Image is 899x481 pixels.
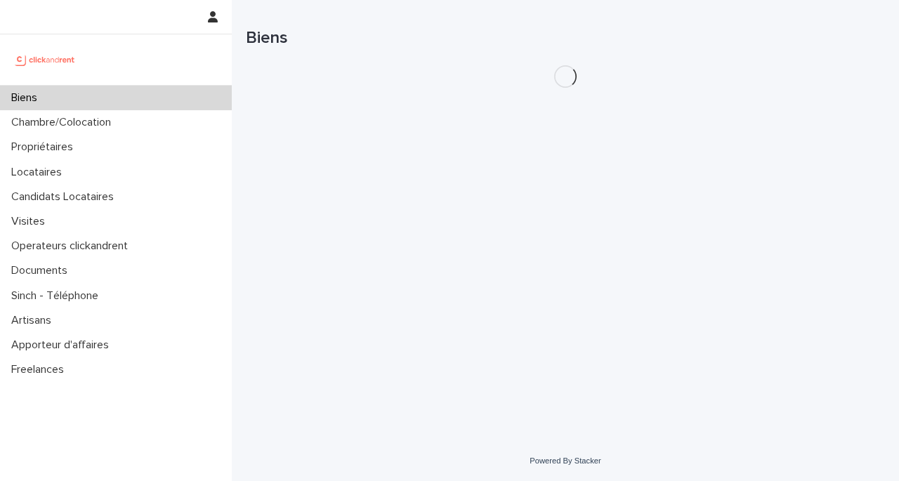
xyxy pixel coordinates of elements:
[6,116,122,129] p: Chambre/Colocation
[6,264,79,277] p: Documents
[6,314,63,327] p: Artisans
[6,91,48,105] p: Biens
[11,46,79,74] img: UCB0brd3T0yccxBKYDjQ
[6,338,120,352] p: Apporteur d'affaires
[6,190,125,204] p: Candidats Locataires
[246,28,885,48] h1: Biens
[6,215,56,228] p: Visites
[6,166,73,179] p: Locataires
[6,239,139,253] p: Operateurs clickandrent
[530,456,601,465] a: Powered By Stacker
[6,140,84,154] p: Propriétaires
[6,289,110,303] p: Sinch - Téléphone
[6,363,75,376] p: Freelances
